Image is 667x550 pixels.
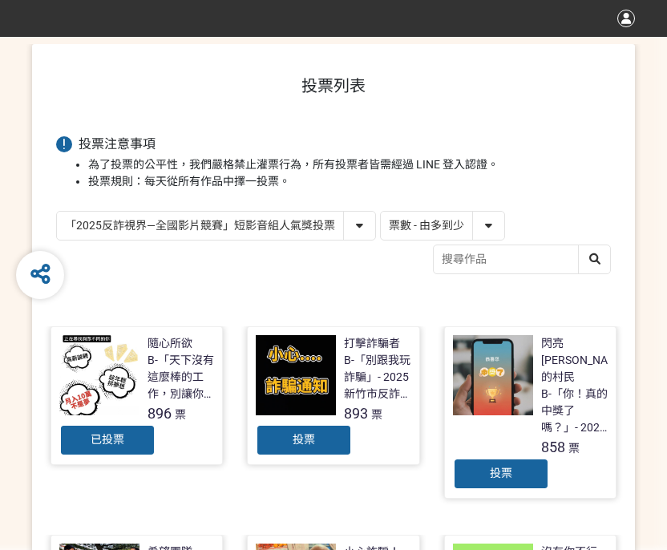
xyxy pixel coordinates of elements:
[88,173,611,190] li: 投票規則：每天從所有作品中擇一投票。
[148,405,172,422] span: 896
[88,156,611,173] li: 為了投票的公平性，我們嚴格禁止灌票行為，所有投票者皆需經過 LINE 登入認證。
[148,352,215,402] div: B-「天下沒有這麼棒的工作，別讓你的求職夢變成惡夢！」- 2025新竹市反詐視界影片徵件
[175,408,186,421] span: 票
[434,245,610,273] input: 搜尋作品
[79,136,156,152] span: 投票注意事項
[568,442,580,455] span: 票
[91,433,124,446] span: 已投票
[344,335,400,352] div: 打擊詐騙者
[56,76,611,95] h1: 投票列表
[444,326,617,499] a: 閃亮[PERSON_NAME]的村民B-「你！真的中獎了嗎？」- 2025新竹市反詐視界影片徵件858票投票
[148,335,192,352] div: 隨心所欲
[541,439,565,455] span: 858
[344,352,411,402] div: B-「別跟我玩詐騙」- 2025新竹市反詐視界影片徵件
[344,405,368,422] span: 893
[293,433,315,446] span: 投票
[541,335,627,386] div: 閃亮[PERSON_NAME]的村民
[371,408,382,421] span: 票
[247,326,420,465] a: 打擊詐騙者B-「別跟我玩詐騙」- 2025新竹市反詐視界影片徵件893票投票
[490,467,512,479] span: 投票
[51,326,224,465] a: 隨心所欲B-「天下沒有這麼棒的工作，別讓你的求職夢變成惡夢！」- 2025新竹市反詐視界影片徵件896票已投票
[541,386,608,436] div: B-「你！真的中獎了嗎？」- 2025新竹市反詐視界影片徵件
